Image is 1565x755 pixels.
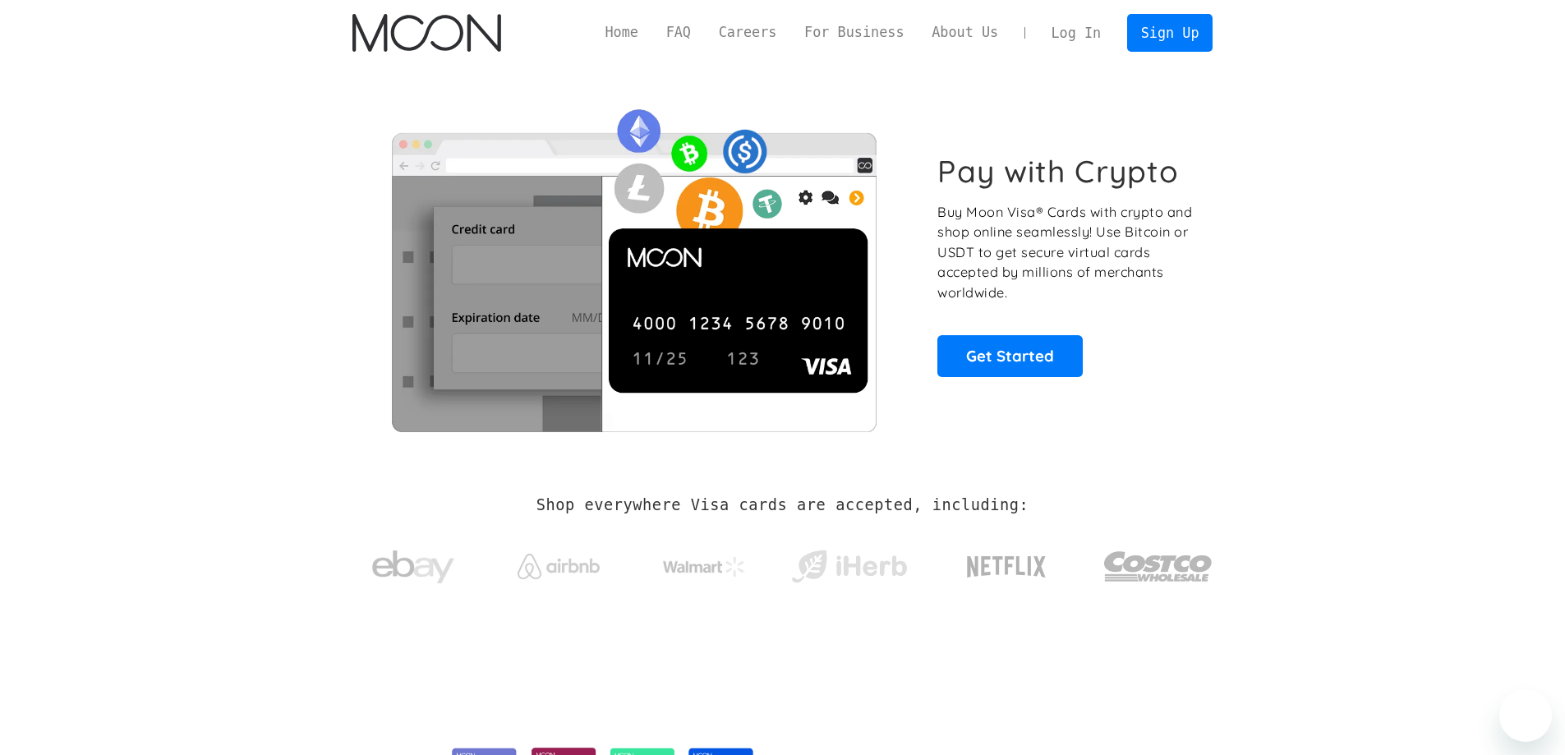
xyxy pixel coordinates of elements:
a: Sign Up [1127,14,1213,51]
img: Moon Cards let you spend your crypto anywhere Visa is accepted. [352,98,915,431]
a: Careers [705,22,790,43]
h1: Pay with Crypto [937,153,1179,190]
a: iHerb [788,529,910,596]
img: iHerb [788,546,910,588]
a: home [352,14,501,52]
a: Log In [1038,15,1115,51]
a: For Business [790,22,918,43]
a: Get Started [937,335,1083,376]
a: FAQ [652,22,705,43]
img: Walmart [663,557,745,577]
a: Netflix [933,530,1080,596]
a: ebay [352,525,475,601]
img: Costco [1103,536,1213,597]
a: About Us [918,22,1012,43]
img: ebay [372,541,454,593]
img: Moon Logo [352,14,501,52]
a: Walmart [642,541,765,585]
a: Home [591,22,652,43]
img: Airbnb [518,554,600,579]
a: Airbnb [497,537,619,587]
iframe: לחצן לפתיחת חלון הודעות הטקסט [1499,689,1552,742]
p: Buy Moon Visa® Cards with crypto and shop online seamlessly! Use Bitcoin or USDT to get secure vi... [937,202,1194,303]
img: Netflix [965,546,1047,587]
h2: Shop everywhere Visa cards are accepted, including: [536,496,1029,514]
a: Costco [1103,519,1213,605]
